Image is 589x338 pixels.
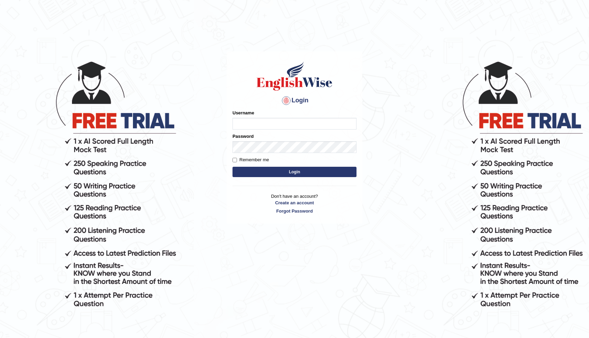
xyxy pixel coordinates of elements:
[232,167,356,177] button: Login
[232,199,356,206] a: Create an account
[232,208,356,214] a: Forgot Password
[232,133,254,140] label: Password
[232,110,254,116] label: Username
[255,61,334,92] img: Logo of English Wise sign in for intelligent practice with AI
[232,158,237,162] input: Remember me
[232,156,269,163] label: Remember me
[232,95,356,106] h4: Login
[232,193,356,214] p: Don't have an account?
